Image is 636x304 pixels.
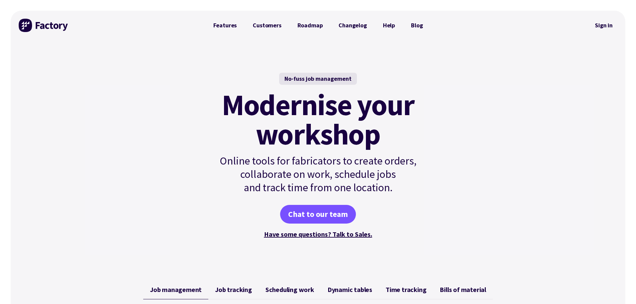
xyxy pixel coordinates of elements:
iframe: Chat Widget [603,272,636,304]
a: Sign in [590,18,617,33]
span: Dynamic tables [328,286,372,294]
span: Job tracking [215,286,252,294]
a: Have some questions? Talk to Sales. [264,230,372,238]
nav: Primary Navigation [205,19,431,32]
span: Bills of material [440,286,486,294]
a: Help [375,19,403,32]
a: Roadmap [289,19,331,32]
a: Changelog [331,19,375,32]
img: Factory [19,19,69,32]
a: Chat to our team [280,205,356,224]
span: Job management [150,286,202,294]
a: Blog [403,19,431,32]
span: Time tracking [386,286,426,294]
p: Online tools for fabricators to create orders, collaborate on work, schedule jobs and track time ... [205,154,431,194]
mark: Modernise your workshop [222,90,414,149]
div: No-fuss job management [279,73,357,85]
a: Customers [245,19,289,32]
a: Features [205,19,245,32]
span: Scheduling work [265,286,314,294]
nav: Secondary Navigation [590,18,617,33]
